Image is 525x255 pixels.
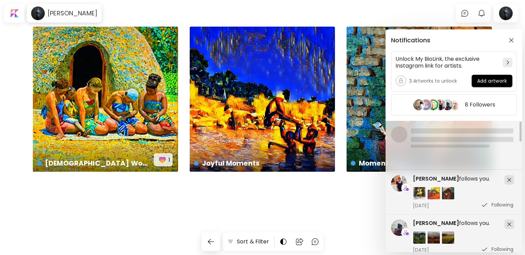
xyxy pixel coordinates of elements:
[465,101,495,108] h5: 8 Followers
[413,175,459,183] span: [PERSON_NAME]
[409,77,457,84] h5: 3 Artworks to unlock
[506,35,517,46] button: closeButton
[395,56,500,69] h5: Unlock My BioLink, the exclusive Instagram link for artists.
[509,38,514,43] img: closeButton
[413,175,499,183] h5: follows you.
[492,201,513,209] p: Following
[413,247,499,253] span: [DATE]
[507,60,509,65] img: chevron
[391,37,430,44] h5: Notifications
[472,75,512,87] button: Add artwork
[413,202,499,209] span: [DATE]
[413,219,499,227] h5: follows you.
[492,246,513,253] p: Following
[413,219,459,227] span: [PERSON_NAME]
[477,77,507,85] span: Add artwork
